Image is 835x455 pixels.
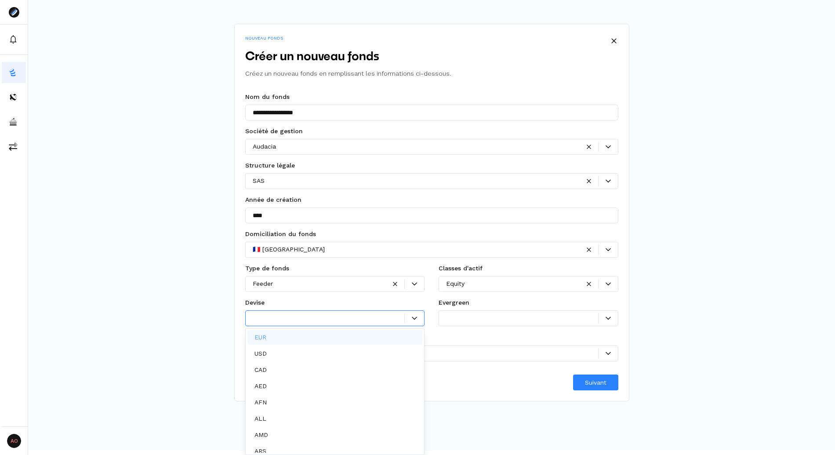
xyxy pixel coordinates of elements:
span: Domiciliation du fonds [245,229,316,238]
p: CAD [254,365,267,375]
span: Année de création [245,195,301,204]
span: Structure légale [245,161,295,170]
p: EUR [254,333,266,342]
span: Classes d'actif [439,264,483,273]
div: Fonds [234,24,629,401]
p: AED [254,382,267,391]
p: Créez un nouveau fonds en remplissant les informations ci-dessous. [245,69,618,78]
p: NOUVEAU FONDS [245,35,618,41]
p: ALL [254,414,266,423]
span: Suivant [585,378,606,387]
button: commissions [2,136,26,157]
img: commissions [9,142,18,151]
span: Devise [245,298,265,307]
button: asset-managers [2,111,26,132]
p: AMD [254,430,268,440]
h2: Créer un nouveau fonds [245,48,618,66]
p: AFN [254,398,267,407]
img: funds [9,68,18,77]
span: AO [7,434,21,448]
img: distributors [9,93,18,102]
p: USD [254,349,267,358]
button: funds [2,62,26,83]
span: Type de fonds [245,264,289,273]
span: Nom du fonds [245,92,290,101]
button: distributors [2,87,26,108]
span: Société de gestion [245,127,303,135]
button: Suivant [573,375,618,390]
img: asset-managers [9,117,18,126]
span: Evergreen [439,298,469,307]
